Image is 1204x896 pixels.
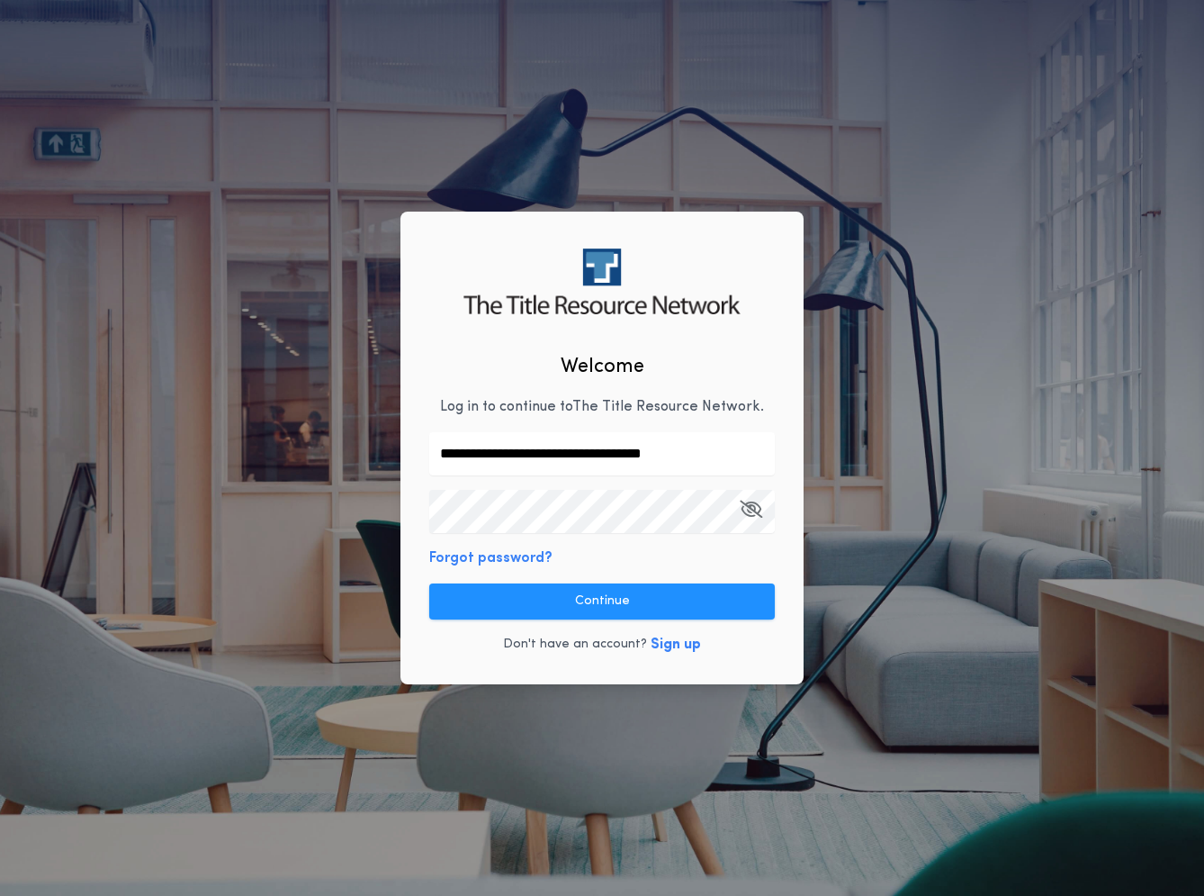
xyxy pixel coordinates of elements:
p: Don't have an account? [503,636,647,654]
button: Forgot password? [429,548,553,569]
h2: Welcome [561,352,644,382]
img: logo [463,249,740,314]
button: Continue [429,584,775,620]
p: Log in to continue to The Title Resource Network . [440,396,764,418]
button: Sign up [651,634,701,656]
